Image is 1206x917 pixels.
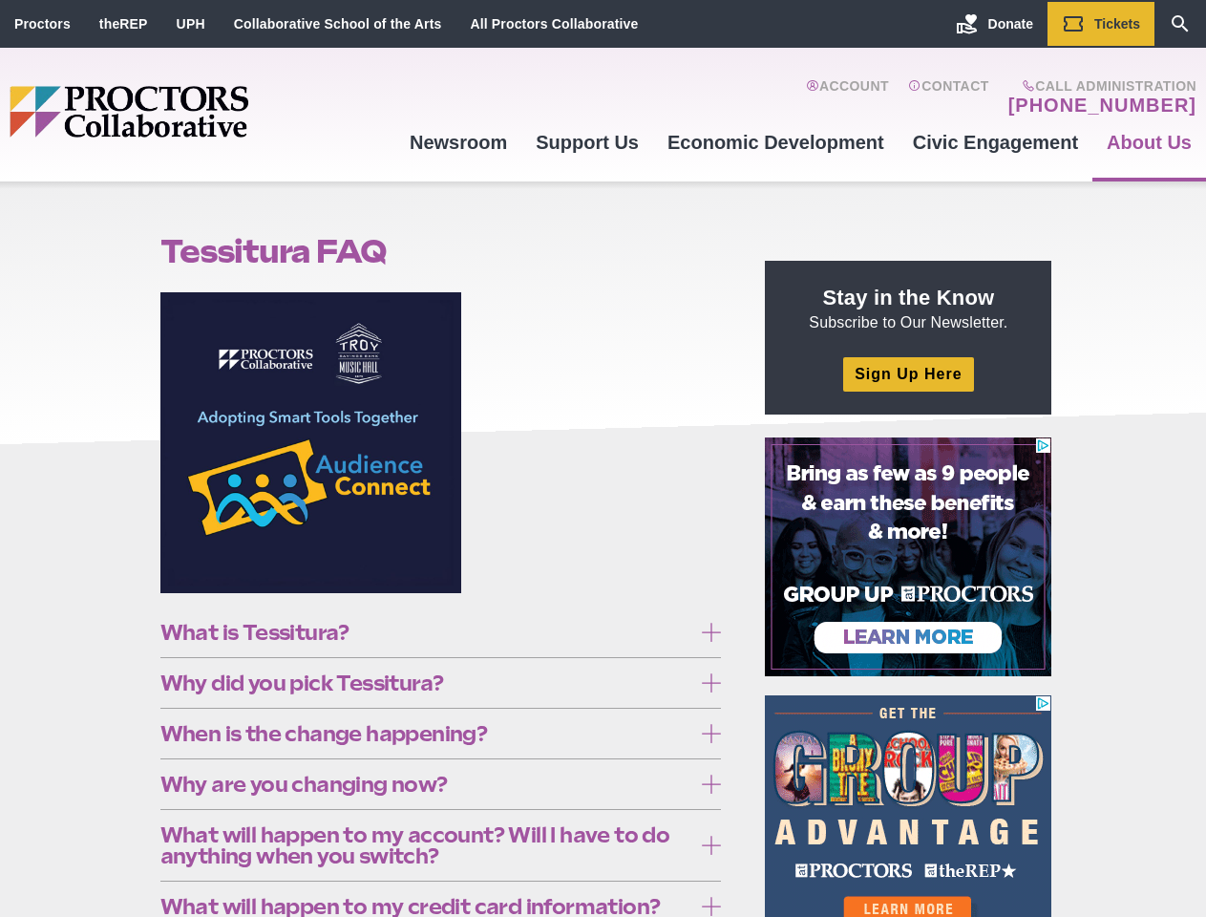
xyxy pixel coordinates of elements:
a: Newsroom [395,117,521,168]
a: Civic Engagement [899,117,1092,168]
a: Contact [908,78,989,117]
a: All Proctors Collaborative [470,16,638,32]
a: Tickets [1047,2,1154,46]
span: What will happen to my credit card information? [160,896,692,917]
a: Economic Development [653,117,899,168]
a: theREP [99,16,148,32]
p: Subscribe to Our Newsletter. [788,284,1028,333]
a: Account [806,78,889,117]
span: When is the change happening? [160,723,692,744]
a: Search [1154,2,1206,46]
a: [PHONE_NUMBER] [1008,94,1196,117]
span: What is Tessitura? [160,622,692,643]
a: Proctors [14,16,71,32]
a: About Us [1092,117,1206,168]
a: Sign Up Here [843,357,973,391]
a: Donate [942,2,1047,46]
a: UPH [177,16,205,32]
a: Support Us [521,117,653,168]
strong: Stay in the Know [823,286,995,309]
span: What will happen to my account? Will I have to do anything when you switch? [160,824,692,866]
span: Why did you pick Tessitura? [160,672,692,693]
iframe: Advertisement [765,437,1051,676]
span: Call Administration [1003,78,1196,94]
span: Tickets [1094,16,1140,32]
span: Donate [988,16,1033,32]
img: Proctors logo [10,86,395,138]
span: Why are you changing now? [160,774,692,795]
h1: Tessitura FAQ [160,233,722,269]
a: Collaborative School of the Arts [234,16,442,32]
